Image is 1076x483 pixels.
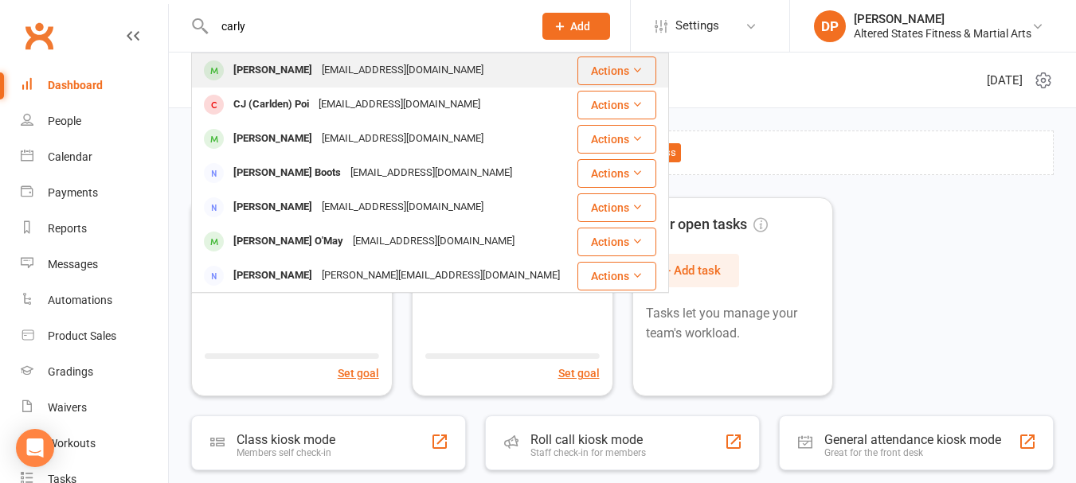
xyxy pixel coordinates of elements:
[317,59,488,82] div: [EMAIL_ADDRESS][DOMAIN_NAME]
[237,432,335,447] div: Class kiosk mode
[229,127,317,150] div: [PERSON_NAME]
[675,8,719,44] span: Settings
[338,364,379,382] button: Set goal
[824,432,1001,447] div: General attendance kiosk mode
[314,93,485,116] div: [EMAIL_ADDRESS][DOMAIN_NAME]
[48,437,96,450] div: Workouts
[48,365,93,378] div: Gradings
[348,230,519,253] div: [EMAIL_ADDRESS][DOMAIN_NAME]
[48,401,87,414] div: Waivers
[21,211,168,247] a: Reports
[21,103,168,139] a: People
[577,228,656,256] button: Actions
[824,447,1001,458] div: Great for the front desk
[48,115,81,127] div: People
[530,447,646,458] div: Staff check-in for members
[577,262,656,290] button: Actions
[237,447,335,458] div: Members self check-in
[317,196,488,219] div: [EMAIL_ADDRESS][DOMAIN_NAME]
[577,91,656,119] button: Actions
[577,159,656,188] button: Actions
[21,426,168,462] a: Workouts
[229,93,314,116] div: CJ (Carlden) Poi
[229,196,317,219] div: [PERSON_NAME]
[814,10,846,42] div: DP
[577,125,656,154] button: Actions
[19,16,59,56] a: Clubworx
[48,294,112,306] div: Automations
[48,329,116,342] div: Product Sales
[570,20,590,33] span: Add
[229,59,317,82] div: [PERSON_NAME]
[48,258,98,271] div: Messages
[21,354,168,390] a: Gradings
[577,193,656,222] button: Actions
[558,364,600,382] button: Set goal
[48,186,98,199] div: Payments
[317,127,488,150] div: [EMAIL_ADDRESS][DOMAIN_NAME]
[48,222,87,235] div: Reports
[21,390,168,426] a: Waivers
[646,254,739,287] button: + Add task
[21,282,168,318] a: Automations
[577,56,656,85] button: Actions
[317,264,565,287] div: [PERSON_NAME][EMAIL_ADDRESS][DOMAIN_NAME]
[646,213,768,236] span: Your open tasks
[530,432,646,447] div: Roll call kiosk mode
[229,264,317,287] div: [PERSON_NAME]
[21,175,168,211] a: Payments
[646,303,820,344] p: Tasks let you manage your team's workload.
[229,230,348,253] div: [PERSON_NAME] O'May
[209,15,522,37] input: Search...
[48,150,92,163] div: Calendar
[854,26,1031,41] div: Altered States Fitness & Martial Arts
[229,162,346,185] div: [PERSON_NAME] Boots
[21,139,168,175] a: Calendar
[16,429,54,467] div: Open Intercom Messenger
[987,71,1023,90] span: [DATE]
[48,79,103,92] div: Dashboard
[21,318,168,354] a: Product Sales
[542,13,610,40] button: Add
[854,12,1031,26] div: [PERSON_NAME]
[21,68,168,103] a: Dashboard
[346,162,517,185] div: [EMAIL_ADDRESS][DOMAIN_NAME]
[21,247,168,282] a: Messages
